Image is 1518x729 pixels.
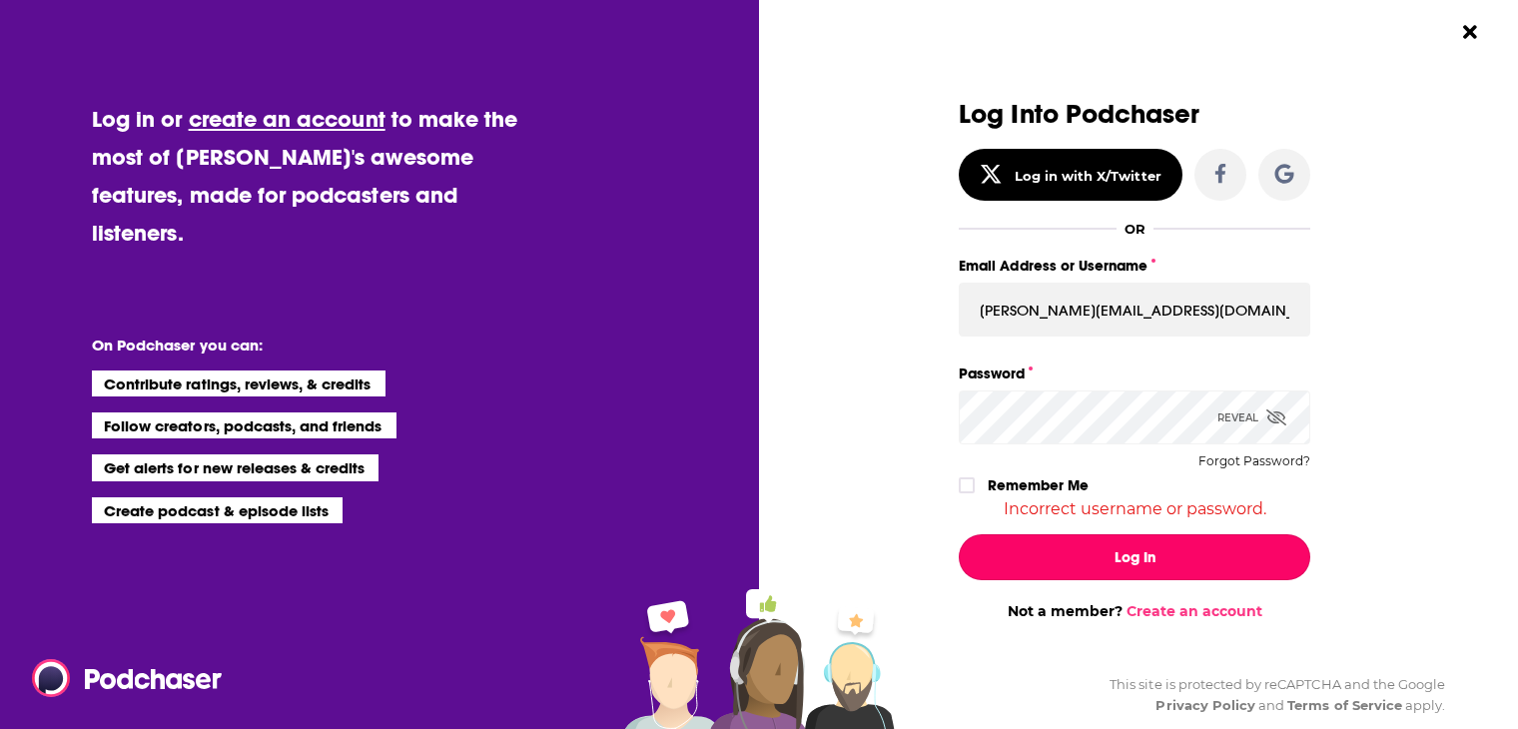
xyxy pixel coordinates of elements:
[1217,390,1286,444] div: Reveal
[1094,674,1445,716] div: This site is protected by reCAPTCHA and the Google and apply.
[1287,697,1402,713] a: Terms of Service
[92,370,385,396] li: Contribute ratings, reviews, & credits
[92,336,491,355] li: On Podchaser you can:
[1451,13,1489,51] button: Close Button
[959,100,1310,129] h3: Log Into Podchaser
[189,105,385,133] a: create an account
[959,534,1310,580] button: Log In
[92,412,396,438] li: Follow creators, podcasts, and friends
[959,149,1182,201] button: Log in with X/Twitter
[988,472,1089,498] label: Remember Me
[959,499,1310,518] div: Incorrect username or password.
[92,454,379,480] li: Get alerts for new releases & credits
[959,283,1310,337] input: Email Address or Username
[1155,697,1255,713] a: Privacy Policy
[959,361,1310,386] label: Password
[32,659,208,697] a: Podchaser - Follow, Share and Rate Podcasts
[1015,168,1161,184] div: Log in with X/Twitter
[1198,454,1310,468] button: Forgot Password?
[959,602,1310,620] div: Not a member?
[1125,221,1145,237] div: OR
[1127,602,1262,620] a: Create an account
[92,497,343,523] li: Create podcast & episode lists
[32,659,224,697] img: Podchaser - Follow, Share and Rate Podcasts
[959,253,1310,279] label: Email Address or Username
